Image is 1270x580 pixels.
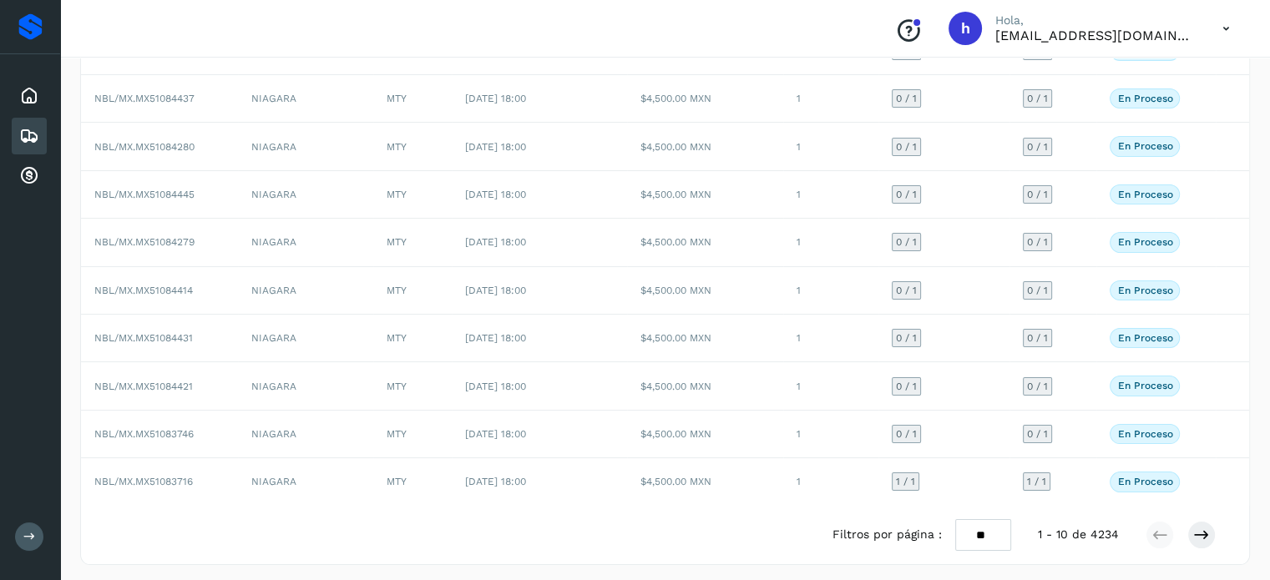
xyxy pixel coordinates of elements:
[373,458,452,505] td: MTY
[627,315,784,362] td: $4,500.00 MXN
[1027,285,1048,295] span: 0 / 1
[1027,333,1048,343] span: 0 / 1
[896,429,917,439] span: 0 / 1
[1027,142,1048,152] span: 0 / 1
[238,267,374,315] td: NIAGARA
[238,362,374,410] td: NIAGARA
[1027,477,1046,487] span: 1 / 1
[373,171,452,219] td: MTY
[783,75,878,123] td: 1
[238,123,374,170] td: NIAGARA
[94,285,193,296] span: NBL/MX.MX51084414
[1027,237,1048,247] span: 0 / 1
[832,526,942,543] span: Filtros por página :
[1117,236,1172,248] p: En proceso
[373,362,452,410] td: MTY
[465,189,526,200] span: [DATE] 18:00
[627,123,784,170] td: $4,500.00 MXN
[1117,476,1172,487] p: En proceso
[1038,526,1119,543] span: 1 - 10 de 4234
[896,381,917,391] span: 0 / 1
[627,411,784,458] td: $4,500.00 MXN
[1117,189,1172,200] p: En proceso
[1117,428,1172,440] p: En proceso
[12,118,47,154] div: Embarques
[896,333,917,343] span: 0 / 1
[373,411,452,458] td: MTY
[627,458,784,505] td: $4,500.00 MXN
[896,237,917,247] span: 0 / 1
[238,75,374,123] td: NIAGARA
[94,332,193,344] span: NBL/MX.MX51084431
[783,219,878,266] td: 1
[238,458,374,505] td: NIAGARA
[1117,140,1172,152] p: En proceso
[1027,381,1048,391] span: 0 / 1
[896,189,917,199] span: 0 / 1
[783,171,878,219] td: 1
[94,236,195,248] span: NBL/MX.MX51084279
[783,411,878,458] td: 1
[995,28,1196,43] p: hpichardo@karesan.com.mx
[783,315,878,362] td: 1
[465,285,526,296] span: [DATE] 18:00
[1027,189,1048,199] span: 0 / 1
[783,458,878,505] td: 1
[627,75,784,123] td: $4,500.00 MXN
[238,411,374,458] td: NIAGARA
[1117,332,1172,344] p: En proceso
[465,236,526,248] span: [DATE] 18:00
[896,93,917,103] span: 0 / 1
[12,78,47,114] div: Inicio
[373,75,452,123] td: MTY
[465,93,526,104] span: [DATE] 18:00
[896,142,917,152] span: 0 / 1
[1027,429,1048,439] span: 0 / 1
[12,158,47,194] div: Cuentas por cobrar
[783,123,878,170] td: 1
[627,267,784,315] td: $4,500.00 MXN
[1117,93,1172,104] p: En proceso
[1117,380,1172,391] p: En proceso
[94,476,193,487] span: NBL/MX.MX51083716
[94,141,195,153] span: NBL/MX.MX51084280
[627,362,784,410] td: $4,500.00 MXN
[465,428,526,440] span: [DATE] 18:00
[373,123,452,170] td: MTY
[995,13,1196,28] p: Hola,
[783,267,878,315] td: 1
[465,476,526,487] span: [DATE] 18:00
[783,362,878,410] td: 1
[238,219,374,266] td: NIAGARA
[94,189,195,200] span: NBL/MX.MX51084445
[1117,285,1172,296] p: En proceso
[238,171,374,219] td: NIAGARA
[238,315,374,362] td: NIAGARA
[94,428,194,440] span: NBL/MX.MX51083746
[465,381,526,392] span: [DATE] 18:00
[465,141,526,153] span: [DATE] 18:00
[373,219,452,266] td: MTY
[465,332,526,344] span: [DATE] 18:00
[896,285,917,295] span: 0 / 1
[1027,93,1048,103] span: 0 / 1
[94,93,195,104] span: NBL/MX.MX51084437
[627,219,784,266] td: $4,500.00 MXN
[896,477,915,487] span: 1 / 1
[373,315,452,362] td: MTY
[627,171,784,219] td: $4,500.00 MXN
[373,267,452,315] td: MTY
[94,381,193,392] span: NBL/MX.MX51084421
